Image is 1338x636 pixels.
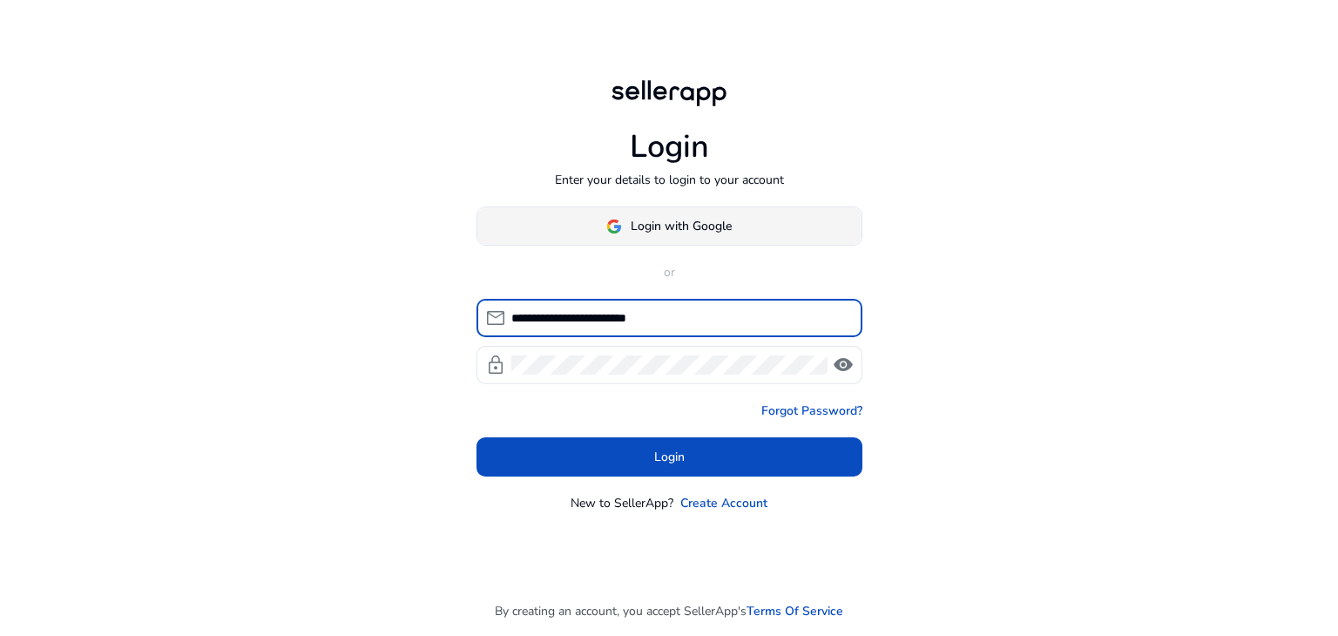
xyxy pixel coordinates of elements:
[631,217,732,235] span: Login with Google
[485,355,506,376] span: lock
[833,355,854,376] span: visibility
[485,308,506,328] span: mail
[476,263,862,281] p: or
[555,171,784,189] p: Enter your details to login to your account
[761,402,862,420] a: Forgot Password?
[571,494,673,512] p: New to SellerApp?
[476,206,862,246] button: Login with Google
[606,219,622,234] img: google-logo.svg
[476,437,862,477] button: Login
[630,128,709,166] h1: Login
[654,448,685,466] span: Login
[680,494,767,512] a: Create Account
[747,602,843,620] a: Terms Of Service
